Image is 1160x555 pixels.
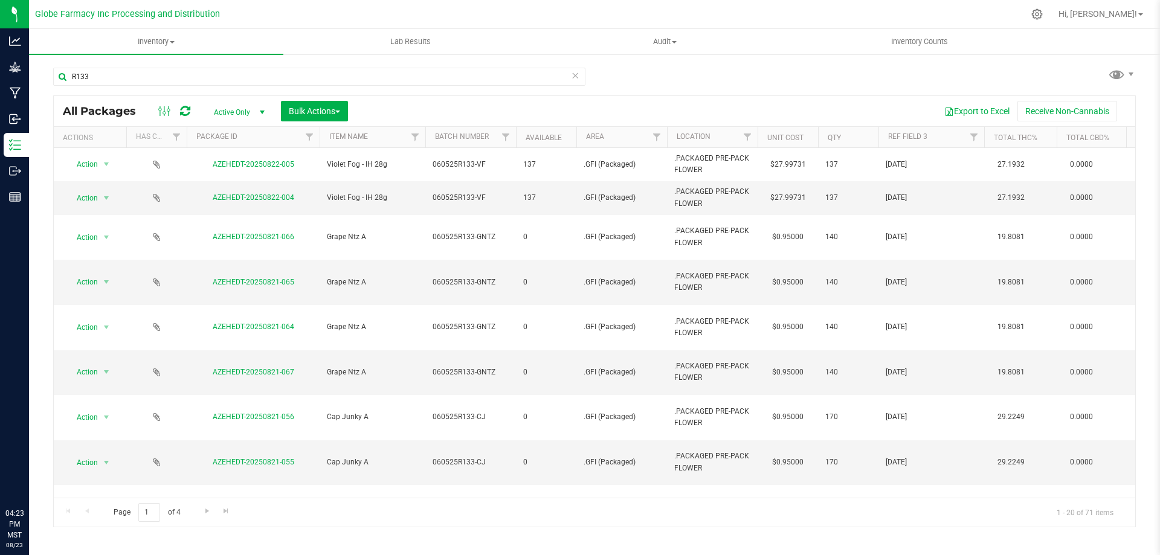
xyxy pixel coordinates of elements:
a: Unit Cost [767,133,804,142]
a: AZEHEDT-20250821-065 [213,278,294,286]
span: Clear [571,68,579,83]
a: Filter [964,127,984,147]
span: .GFI (Packaged) [584,457,660,468]
a: Total CBD% [1066,133,1109,142]
span: Audit [538,36,791,47]
span: Violet Fog - IH 28g [327,159,418,170]
span: Inventory Counts [875,36,964,47]
span: .PACKAGED PRE-PACK FLOWER [674,225,750,248]
span: 140 [825,277,871,288]
a: Ref Field 3 [888,132,927,141]
input: 1 [138,503,160,522]
span: 170 [825,457,871,468]
span: 060525R133-VF [433,192,509,204]
span: 0.0000 [1064,189,1099,207]
span: .PACKAGED PRE-PACK FLOWER [674,361,750,383]
a: AZEHEDT-20250821-055 [213,458,294,466]
span: [DATE] [886,159,977,170]
span: [DATE] [886,231,977,243]
span: 170 [825,411,871,423]
a: AZEHEDT-20250821-064 [213,322,294,331]
span: 0 [523,411,569,423]
span: .PACKAGED PRE-PACK FLOWER [674,406,750,429]
span: 060525R133-CJ [433,411,509,423]
span: 0.0000 [1064,364,1099,381]
a: Inventory Counts [793,29,1047,54]
span: 0.0000 [1064,228,1099,246]
span: 29.2249 [991,408,1031,426]
span: 19.8081 [991,274,1031,291]
span: 29.2249 [991,454,1031,471]
span: 0.0000 [1064,454,1099,471]
span: Grape Ntz A [327,367,418,378]
a: Go to the next page [198,503,216,519]
inline-svg: Inbound [9,113,21,125]
span: 137 [523,159,569,170]
span: [DATE] [886,277,977,288]
div: Actions [63,133,121,142]
span: 0 [523,457,569,468]
a: Filter [647,127,667,147]
a: Item Name [329,132,368,141]
span: 060525R133-CJ [433,457,509,468]
span: 0.0000 [1064,274,1099,291]
span: select [99,274,114,290]
inline-svg: Outbound [9,165,21,177]
inline-svg: Reports [9,191,21,203]
span: Page of 4 [103,503,190,522]
span: 0 [523,321,569,333]
a: Location [677,132,710,141]
span: [DATE] [886,192,977,204]
span: Action [66,190,98,207]
span: select [99,229,114,246]
span: 1 - 20 of 71 items [1047,503,1123,521]
a: Qty [828,133,841,142]
input: Search Package ID, Item Name, SKU, Lot or Part Number... [53,68,585,86]
span: .GFI (Packaged) [584,159,660,170]
a: AZEHEDT-20250821-066 [213,233,294,241]
a: Batch Number [435,132,489,141]
a: Audit [538,29,792,54]
span: [DATE] [886,321,977,333]
span: .GFI (Packaged) [584,192,660,204]
a: Filter [300,127,320,147]
span: [DATE] [886,457,977,468]
td: $0.95000 [758,215,818,260]
span: [DATE] [886,411,977,423]
span: Violet Fog - IH 28g [327,192,418,204]
span: 0 [523,231,569,243]
a: AZEHEDT-20250821-056 [213,412,294,421]
span: select [99,319,114,336]
span: Globe Farmacy Inc Processing and Distribution [35,9,220,19]
a: Package ID [196,132,237,141]
a: Filter [167,127,187,147]
td: $27.99731 [758,181,818,214]
span: 140 [825,231,871,243]
a: Filter [405,127,425,147]
span: Action [66,156,98,173]
a: AZEHEDT-20250821-067 [213,368,294,376]
span: 19.8081 [991,318,1031,336]
span: .GFI (Packaged) [584,231,660,243]
span: .GFI (Packaged) [584,321,660,333]
span: 140 [825,367,871,378]
span: Grape Ntz A [327,277,418,288]
a: Filter [738,127,758,147]
span: Action [66,319,98,336]
div: Manage settings [1029,8,1045,20]
span: 060525R133-VF [433,159,509,170]
span: .PACKAGED PRE-PACK FLOWER [674,186,750,209]
a: Area [586,132,604,141]
span: 140 [825,321,871,333]
a: AZEHEDT-20250822-004 [213,193,294,202]
a: Available [526,133,562,142]
td: $0.95000 [758,305,818,350]
span: .GFI (Packaged) [584,277,660,288]
span: .PACKAGED PRE-PACK FLOWER [674,153,750,176]
span: 27.1932 [991,156,1031,173]
span: 060525R133-GNTZ [433,231,509,243]
span: select [99,156,114,173]
td: $0.95000 [758,395,818,440]
td: $0.95000 [758,440,818,486]
span: Inventory [29,36,283,47]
